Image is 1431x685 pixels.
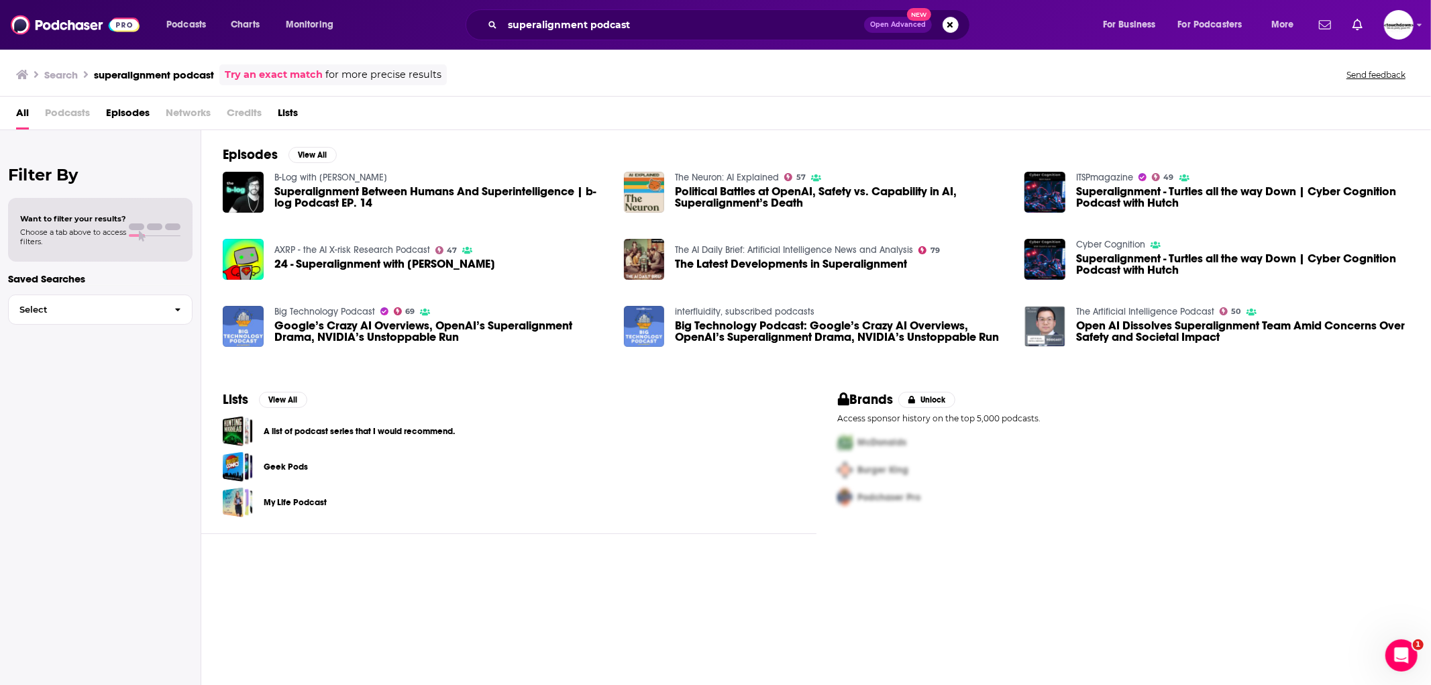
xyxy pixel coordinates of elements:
[1024,172,1065,213] img: Superalignment - Turtles all the way Down | Cyber Cognition Podcast with Hutch
[675,320,1008,343] a: Big Technology Podcast: Google’s Crazy AI Overviews, OpenAI’s Superalignment Drama, NVIDIA’s Unst...
[1076,172,1133,183] a: ITSPmagazine
[447,248,457,254] span: 47
[274,186,608,209] a: Superalignment Between Humans And Superintelligence | b-log Podcast EP. 14
[1385,639,1418,672] iframe: Intercom live chat
[1384,10,1414,40] span: Logged in as jvervelde
[405,309,415,315] span: 69
[1413,639,1424,650] span: 1
[8,272,193,285] p: Saved Searches
[20,214,126,223] span: Want to filter your results?
[435,246,458,254] a: 47
[274,306,375,317] a: Big Technology Podcast
[223,146,278,163] h2: Episodes
[1164,174,1174,180] span: 49
[166,102,211,129] span: Networks
[1076,186,1410,209] a: Superalignment - Turtles all the way Down | Cyber Cognition Podcast with Hutch
[325,67,441,83] span: for more precise results
[1024,239,1065,280] img: Superalignment - Turtles all the way Down | Cyber Cognition Podcast with Hutch
[274,172,387,183] a: B-Log with Brad Cordova
[624,172,665,213] img: Political Battles at OpenAI, Safety vs. Capability in AI, Superalignment’s Death
[8,295,193,325] button: Select
[675,306,814,317] a: interfluidity, subscribed podcasts
[157,14,223,36] button: open menu
[259,392,307,408] button: View All
[838,413,1410,423] p: Access sponsor history on the top 5,000 podcasts.
[796,174,806,180] span: 57
[223,306,264,347] a: Google’s Crazy AI Overviews, OpenAI’s Superalignment Drama, NVIDIA’s Unstoppable Run
[502,14,864,36] input: Search podcasts, credits, & more...
[223,172,264,213] img: Superalignment Between Humans And Superintelligence | b-log Podcast EP. 14
[274,258,495,270] span: 24 - Superalignment with [PERSON_NAME]
[675,186,1008,209] a: Political Battles at OpenAI, Safety vs. Capability in AI, Superalignment’s Death
[223,391,307,408] a: ListsView All
[1262,14,1311,36] button: open menu
[222,14,268,36] a: Charts
[264,460,308,474] a: Geek Pods
[907,8,931,21] span: New
[624,239,665,280] img: The Latest Developments in Superalignment
[675,258,907,270] a: The Latest Developments in Superalignment
[1169,14,1262,36] button: open menu
[9,305,164,314] span: Select
[16,102,29,129] a: All
[858,492,921,503] span: Podchaser Pro
[898,392,955,408] button: Unlock
[784,173,806,181] a: 57
[44,68,78,81] h3: Search
[1076,239,1145,250] a: Cyber Cognition
[833,429,858,456] img: First Pro Logo
[1342,69,1410,81] button: Send feedback
[1178,15,1242,34] span: For Podcasters
[288,147,337,163] button: View All
[394,307,415,315] a: 69
[1076,253,1410,276] span: Superalignment - Turtles all the way Down | Cyber Cognition Podcast with Hutch
[1152,173,1174,181] a: 49
[624,306,665,347] img: Big Technology Podcast: Google’s Crazy AI Overviews, OpenAI’s Superalignment Drama, NVIDIA’s Unst...
[858,437,907,448] span: McDonalds
[223,452,253,482] a: Geek Pods
[225,67,323,83] a: Try an exact match
[1232,309,1241,315] span: 50
[231,15,260,34] span: Charts
[8,165,193,185] h2: Filter By
[286,15,333,34] span: Monitoring
[264,495,327,510] a: My Life Podcast
[223,416,253,446] span: A list of podcast series that I would recommend.
[931,248,940,254] span: 79
[11,12,140,38] a: Podchaser - Follow, Share and Rate Podcasts
[1076,320,1410,343] a: Open AI Dissolves Superalignment Team Amid Concerns Over Safety and Societal Impact
[675,244,913,256] a: The AI Daily Brief: Artificial Intelligence News and Analysis
[223,239,264,280] img: 24 - Superalignment with Jan Leike
[1384,10,1414,40] img: User Profile
[276,14,351,36] button: open menu
[1271,15,1294,34] span: More
[918,246,940,254] a: 79
[1076,306,1214,317] a: The Artificial Intelligence Podcast
[94,68,214,81] h3: superalignment podcast
[20,227,126,246] span: Choose a tab above to access filters.
[675,172,779,183] a: The Neuron: AI Explained
[227,102,262,129] span: Credits
[833,484,858,511] img: Third Pro Logo
[106,102,150,129] a: Episodes
[478,9,983,40] div: Search podcasts, credits, & more...
[223,487,253,517] span: My Life Podcast
[274,320,608,343] span: Google’s Crazy AI Overviews, OpenAI’s Superalignment Drama, NVIDIA’s Unstoppable Run
[223,391,248,408] h2: Lists
[274,244,430,256] a: AXRP - the AI X-risk Research Podcast
[274,258,495,270] a: 24 - Superalignment with Jan Leike
[278,102,298,129] a: Lists
[1384,10,1414,40] button: Show profile menu
[858,464,909,476] span: Burger King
